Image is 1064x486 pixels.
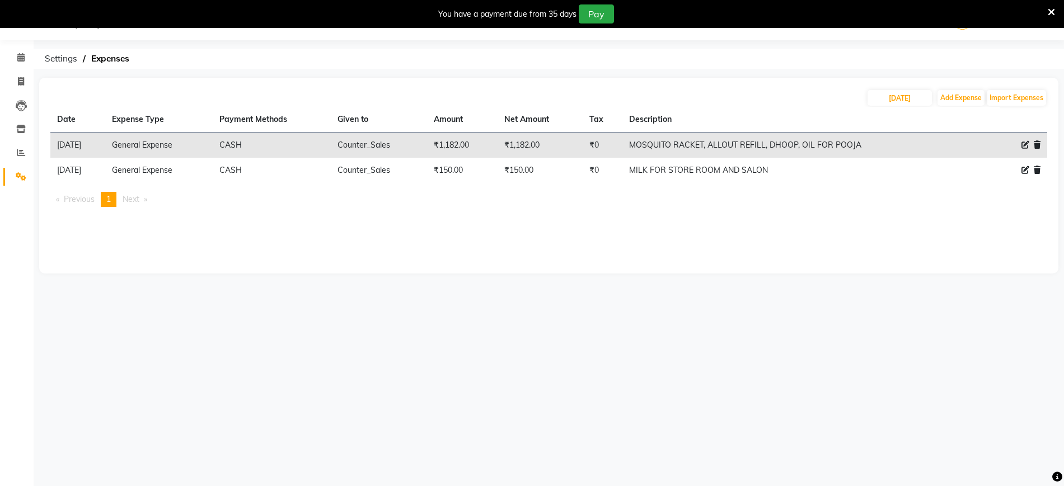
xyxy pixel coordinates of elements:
[583,158,622,183] td: ₹0
[50,158,105,183] td: [DATE]
[50,107,105,133] th: Date
[438,8,576,20] div: You have a payment due from 35 days
[583,133,622,158] td: ₹0
[579,4,614,23] button: Pay
[583,107,622,133] th: Tax
[427,107,498,133] th: Amount
[39,49,83,69] span: Settings
[938,90,985,106] button: Add Expense
[498,107,582,133] th: Net Amount
[64,194,95,204] span: Previous
[213,133,331,158] td: CASH
[331,158,427,183] td: Counter_Sales
[123,194,139,204] span: Next
[622,158,980,183] td: MILK FOR STORE ROOM AND SALON
[498,133,582,158] td: ₹1,182.00
[213,107,331,133] th: Payment Methods
[105,107,213,133] th: Expense Type
[427,158,498,183] td: ₹150.00
[622,107,980,133] th: Description
[427,133,498,158] td: ₹1,182.00
[106,194,111,204] span: 1
[331,107,427,133] th: Given to
[868,90,932,106] input: PLACEHOLDER.DATE
[50,192,1047,207] nav: Pagination
[987,90,1046,106] button: Import Expenses
[213,158,331,183] td: CASH
[105,133,213,158] td: General Expense
[50,133,105,158] td: [DATE]
[86,49,135,69] span: Expenses
[498,158,582,183] td: ₹150.00
[331,133,427,158] td: Counter_Sales
[622,133,980,158] td: MOSQUITO RACKET, ALLOUT REFILL, DHOOP, OIL FOR POOJA
[105,158,213,183] td: General Expense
